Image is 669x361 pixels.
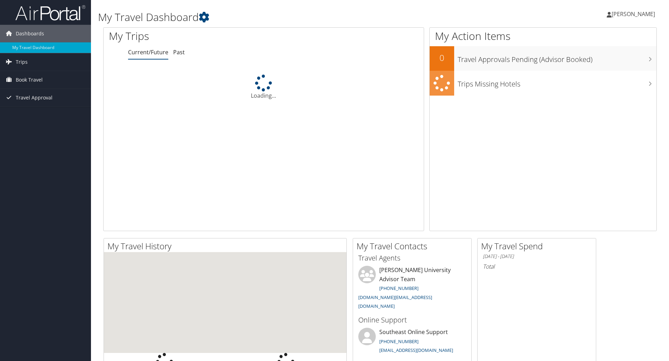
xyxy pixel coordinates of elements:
h3: Trips Missing Hotels [458,76,656,89]
a: [EMAIL_ADDRESS][DOMAIN_NAME] [379,347,453,353]
h3: Online Support [358,315,466,325]
span: [PERSON_NAME] [612,10,655,18]
h2: My Travel Contacts [357,240,471,252]
a: [DOMAIN_NAME][EMAIL_ADDRESS][DOMAIN_NAME] [358,294,432,310]
span: Travel Approval [16,89,52,106]
h6: [DATE] - [DATE] [483,253,591,260]
a: [PHONE_NUMBER] [379,285,418,291]
a: Past [173,48,185,56]
h1: My Travel Dashboard [98,10,474,25]
div: Loading... [104,75,424,100]
span: Trips [16,53,28,71]
li: [PERSON_NAME] University Advisor Team [355,266,470,312]
a: Current/Future [128,48,168,56]
h3: Travel Agents [358,253,466,263]
span: Dashboards [16,25,44,42]
a: Trips Missing Hotels [430,71,656,96]
span: Book Travel [16,71,43,89]
h1: My Action Items [430,29,656,43]
h2: My Travel Spend [481,240,596,252]
li: Southeast Online Support [355,328,470,356]
a: 0Travel Approvals Pending (Advisor Booked) [430,46,656,71]
img: airportal-logo.png [15,5,85,21]
h6: Total [483,263,591,270]
h2: 0 [430,52,454,64]
a: [PERSON_NAME] [607,4,662,25]
h1: My Trips [109,29,285,43]
h2: My Travel History [107,240,346,252]
h3: Travel Approvals Pending (Advisor Booked) [458,51,656,64]
a: [PHONE_NUMBER] [379,338,418,345]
